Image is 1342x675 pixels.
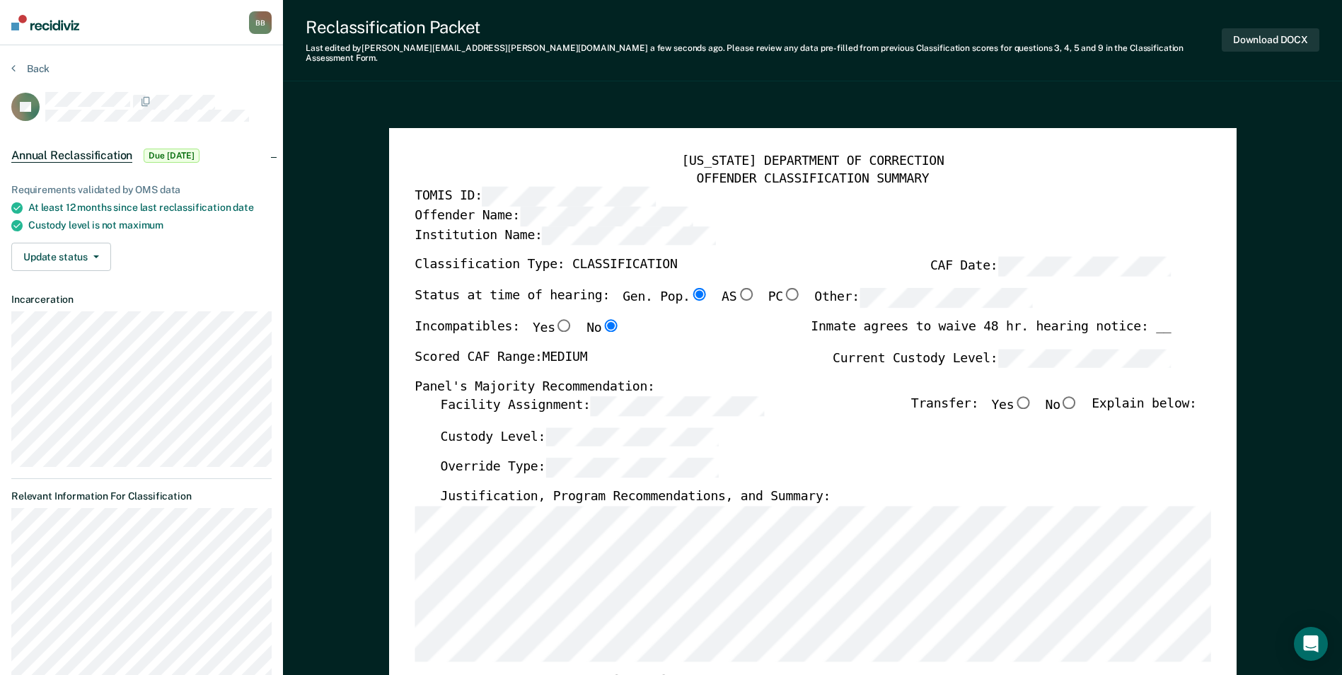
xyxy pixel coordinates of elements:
[811,318,1171,348] div: Inmate agrees to waive 48 hr. hearing notice: __
[415,257,677,277] label: Classification Type: CLASSIFICATION
[1014,396,1032,408] input: Yes
[736,288,755,301] input: AS
[833,348,1171,368] label: Current Custody Level:
[11,294,272,306] dt: Incarceration
[860,288,1033,308] input: Other:
[997,348,1171,368] input: Current Custody Level:
[601,318,620,331] input: No
[415,170,1210,187] div: OFFENDER CLASSIFICATION SUMMARY
[650,43,723,53] span: a few seconds ago
[415,187,655,207] label: TOMIS ID:
[440,427,719,446] label: Custody Level:
[144,149,199,163] span: Due [DATE]
[1045,396,1078,415] label: No
[997,257,1171,277] input: CAF Date:
[440,458,719,478] label: Override Type:
[555,318,573,331] input: Yes
[722,288,755,308] label: AS
[11,62,50,75] button: Back
[991,396,1032,415] label: Yes
[415,207,693,226] label: Offender Name:
[768,288,801,308] label: PC
[545,427,719,446] input: Custody Level:
[1222,28,1319,52] button: Download DOCX
[1060,396,1079,408] input: No
[28,202,272,214] div: At least 12 months since last reclassification
[11,15,79,30] img: Recidiviz
[690,288,708,301] input: Gen. Pop.
[415,348,587,368] label: Scored CAF Range: MEDIUM
[482,187,655,207] input: TOMIS ID:
[11,243,111,271] button: Update status
[519,207,693,226] input: Offender Name:
[306,17,1222,37] div: Reclassification Packet
[542,226,715,246] input: Institution Name:
[28,219,272,231] div: Custody level is not
[814,288,1033,308] label: Other:
[415,379,1171,396] div: Panel's Majority Recommendation:
[306,43,1222,64] div: Last edited by [PERSON_NAME][EMAIL_ADDRESS][PERSON_NAME][DOMAIN_NAME] . Please review any data pr...
[415,154,1210,171] div: [US_STATE] DEPARTMENT OF CORRECTION
[11,149,132,163] span: Annual Reclassification
[911,396,1197,427] div: Transfer: Explain below:
[930,257,1171,277] label: CAF Date:
[783,288,802,301] input: PC
[590,396,763,415] input: Facility Assignment:
[415,318,620,348] div: Incompatibles:
[415,288,1033,319] div: Status at time of hearing:
[1294,627,1328,661] div: Open Intercom Messenger
[233,202,253,213] span: date
[586,318,620,337] label: No
[545,458,719,478] input: Override Type:
[440,396,763,415] label: Facility Assignment:
[440,489,831,506] label: Justification, Program Recommendations, and Summary:
[119,219,163,231] span: maximum
[11,184,272,196] div: Requirements validated by OMS data
[249,11,272,34] button: BB
[11,490,272,502] dt: Relevant Information For Classification
[623,288,709,308] label: Gen. Pop.
[415,226,715,246] label: Institution Name:
[249,11,272,34] div: B B
[533,318,574,337] label: Yes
